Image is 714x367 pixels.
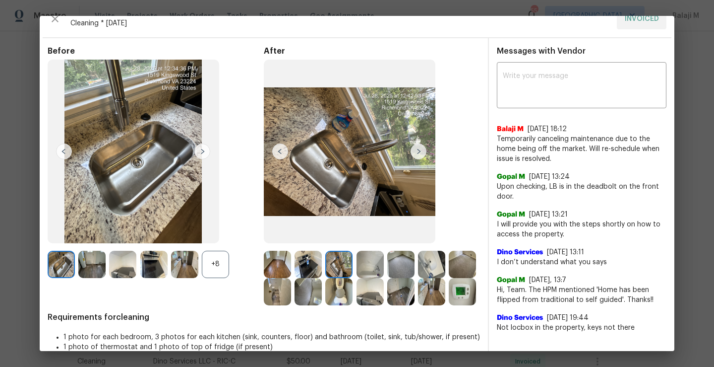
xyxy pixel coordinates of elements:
[497,134,666,164] span: Temporarily canceling maintenance due to the home being off the market. Will re-schedule when iss...
[547,249,584,256] span: [DATE] 13:11
[547,314,589,321] span: [DATE] 19:44
[264,46,480,56] span: After
[497,182,666,202] span: Upon checking, LB is in the deadbolt on the front door.
[497,313,543,323] span: Dino Services
[497,247,543,257] span: Dino Services
[48,312,480,322] span: Requirements for cleaning
[529,277,566,284] span: [DATE], 13:7
[528,126,567,133] span: [DATE] 18:12
[497,210,525,220] span: Gopal M
[272,144,288,159] img: left-chevron-button-url
[202,251,229,278] div: +8
[63,342,480,352] li: 1 photo of thermostat and 1 photo of top of fridge (if present)
[194,144,210,159] img: right-chevron-button-url
[497,172,525,182] span: Gopal M
[529,173,570,180] span: [DATE] 13:24
[70,18,609,28] span: Cleaning * [DATE]
[497,323,666,333] span: Not locbox in the property, keys not there
[497,47,586,55] span: Messages with Vendor
[497,275,525,285] span: Gopal M
[497,220,666,239] span: I will provide you with the steps shortly on how to access the property.
[529,211,568,218] span: [DATE] 13:21
[56,144,72,159] img: left-chevron-button-url
[411,144,426,159] img: right-chevron-button-url
[63,332,480,342] li: 1 photo for each bedroom, 3 photos for each kitchen (sink, counters, floor) and bathroom (toilet,...
[497,285,666,305] span: Hi, Team. The HPM mentioned 'Home has been flipped from traditional to self guided'. Thanks!!
[497,257,666,267] span: I don’t understand what you says
[497,124,524,134] span: Balaji M
[48,46,264,56] span: Before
